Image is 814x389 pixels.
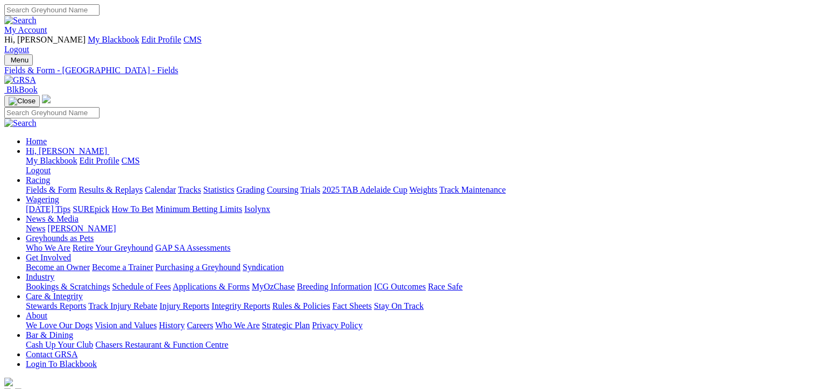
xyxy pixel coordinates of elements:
[26,185,810,195] div: Racing
[79,185,143,194] a: Results & Replays
[26,243,70,252] a: Who We Are
[88,301,157,310] a: Track Injury Rebate
[322,185,407,194] a: 2025 TAB Adelaide Cup
[300,185,320,194] a: Trials
[26,243,810,253] div: Greyhounds as Pets
[409,185,437,194] a: Weights
[159,301,209,310] a: Injury Reports
[428,282,462,291] a: Race Safe
[26,301,810,311] div: Care & Integrity
[26,263,90,272] a: Become an Owner
[26,282,810,292] div: Industry
[26,175,50,185] a: Racing
[26,146,109,155] a: Hi, [PERSON_NAME]
[4,25,47,34] a: My Account
[159,321,185,330] a: History
[80,156,119,165] a: Edit Profile
[26,156,77,165] a: My Blackbook
[4,75,36,85] img: GRSA
[187,321,213,330] a: Careers
[4,118,37,128] img: Search
[73,243,153,252] a: Retire Your Greyhound
[26,253,71,262] a: Get Involved
[26,263,810,272] div: Get Involved
[26,204,70,214] a: [DATE] Tips
[26,224,810,234] div: News & Media
[26,292,83,301] a: Care & Integrity
[183,35,202,44] a: CMS
[173,282,250,291] a: Applications & Forms
[11,56,29,64] span: Menu
[47,224,116,233] a: [PERSON_NAME]
[4,16,37,25] img: Search
[26,321,810,330] div: About
[4,54,33,66] button: Toggle navigation
[26,137,47,146] a: Home
[26,330,73,340] a: Bar & Dining
[145,185,176,194] a: Calendar
[26,185,76,194] a: Fields & Form
[26,234,94,243] a: Greyhounds as Pets
[215,321,260,330] a: Who We Are
[237,185,265,194] a: Grading
[73,204,109,214] a: SUREpick
[26,282,110,291] a: Bookings & Scratchings
[141,35,181,44] a: Edit Profile
[155,243,231,252] a: GAP SA Assessments
[6,85,38,94] span: BlkBook
[26,350,77,359] a: Contact GRSA
[244,204,270,214] a: Isolynx
[26,156,810,175] div: Hi, [PERSON_NAME]
[203,185,235,194] a: Statistics
[211,301,270,310] a: Integrity Reports
[26,166,51,175] a: Logout
[4,378,13,386] img: logo-grsa-white.png
[26,321,93,330] a: We Love Our Dogs
[262,321,310,330] a: Strategic Plan
[374,282,426,291] a: ICG Outcomes
[26,195,59,204] a: Wagering
[374,301,423,310] a: Stay On Track
[26,359,97,369] a: Login To Blackbook
[297,282,372,291] a: Breeding Information
[26,146,107,155] span: Hi, [PERSON_NAME]
[155,204,242,214] a: Minimum Betting Limits
[4,4,100,16] input: Search
[4,35,86,44] span: Hi, [PERSON_NAME]
[26,214,79,223] a: News & Media
[92,263,153,272] a: Become a Trainer
[267,185,299,194] a: Coursing
[42,95,51,103] img: logo-grsa-white.png
[272,301,330,310] a: Rules & Policies
[26,272,54,281] a: Industry
[26,311,47,320] a: About
[4,85,38,94] a: BlkBook
[95,321,157,330] a: Vision and Values
[26,340,810,350] div: Bar & Dining
[95,340,228,349] a: Chasers Restaurant & Function Centre
[26,340,93,349] a: Cash Up Your Club
[112,282,171,291] a: Schedule of Fees
[440,185,506,194] a: Track Maintenance
[252,282,295,291] a: MyOzChase
[332,301,372,310] a: Fact Sheets
[9,97,36,105] img: Close
[312,321,363,330] a: Privacy Policy
[4,35,810,54] div: My Account
[26,204,810,214] div: Wagering
[88,35,139,44] a: My Blackbook
[4,66,810,75] a: Fields & Form - [GEOGRAPHIC_DATA] - Fields
[4,107,100,118] input: Search
[112,204,154,214] a: How To Bet
[243,263,284,272] a: Syndication
[26,301,86,310] a: Stewards Reports
[122,156,140,165] a: CMS
[4,45,29,54] a: Logout
[155,263,240,272] a: Purchasing a Greyhound
[26,224,45,233] a: News
[4,95,40,107] button: Toggle navigation
[178,185,201,194] a: Tracks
